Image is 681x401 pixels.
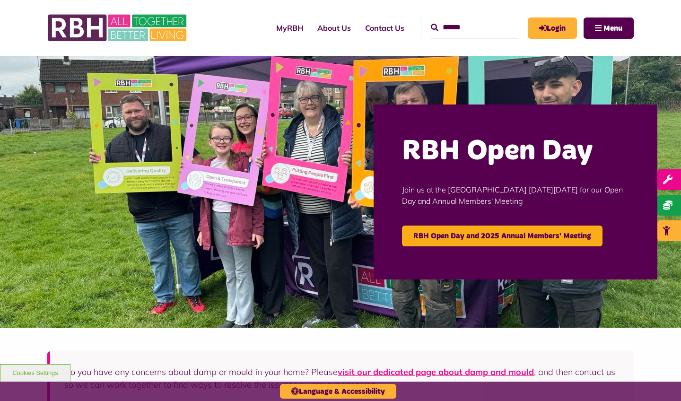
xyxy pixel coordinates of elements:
[402,170,629,221] p: Join us at the [GEOGRAPHIC_DATA] [DATE][DATE] for our Open Day and Annual Members' Meeting
[358,15,411,41] a: Contact Us
[338,366,534,377] a: visit our dedicated page about damp and mould
[280,384,396,399] button: Language & Accessibility
[64,366,620,391] p: Do you have any concerns about damp or mould in your home? Please , and then contact us so we can...
[603,25,622,32] span: Menu
[638,358,681,401] iframe: Netcall Web Assistant for live chat
[528,17,577,39] a: MyRBH
[47,9,189,46] img: RBH
[402,226,602,246] a: RBH Open Day and 2025 Annual Members' Meeting
[310,15,358,41] a: About Us
[584,17,634,39] button: Navigation
[269,15,310,41] a: MyRBH
[402,133,629,170] h2: RBH Open Day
